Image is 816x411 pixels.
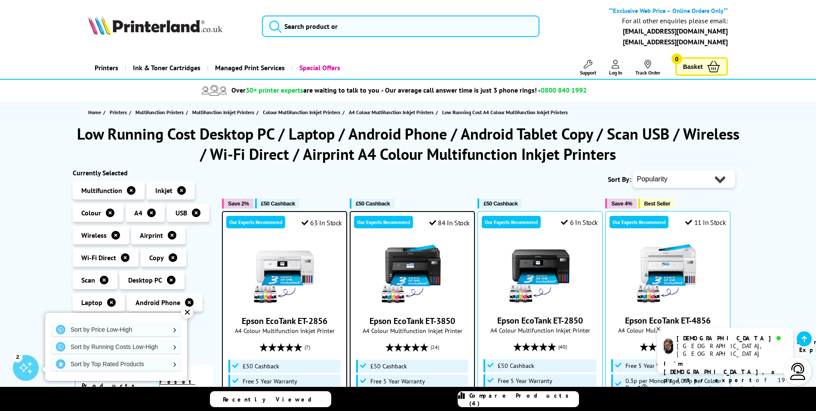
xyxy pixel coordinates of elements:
[181,306,193,318] div: ✕
[381,86,587,94] span: - Our average call answer time is just 3 phone rings! -
[482,326,598,334] span: A4 Colour Multifunction Inkjet Printer
[683,61,703,72] span: Basket
[370,378,425,385] span: Free 5 Year Warranty
[81,209,101,217] span: Colour
[291,57,347,79] a: Special Offers
[355,327,470,335] span: A4 Colour Multifunction Inkjet Printer
[482,216,541,228] div: Our Experts Recommend
[75,369,160,402] span: 42 Products Found
[262,16,539,37] input: Search product or
[88,16,222,35] img: Printerland Logo
[541,86,587,94] span: 0800 840 1992
[625,377,723,391] span: 0.3p per Mono Page, 0.7p per Colour Page*
[469,392,579,407] span: Compare Products (4)
[431,339,439,355] span: (24)
[636,242,700,306] img: Epson EcoTank ET-4856
[356,200,390,207] span: £50 Cashback
[558,339,567,355] span: (40)
[370,315,455,327] a: Epson EcoTank ET-3850
[149,253,164,262] span: Copy
[73,124,744,164] h1: Low Running Cost Desktop PC / Laptop / Android Phone / Android Tablet Copy / Scan USB / Wireless ...
[302,218,342,227] div: 63 In Stock
[81,253,116,262] span: Wi-Fi Direct
[192,108,256,117] a: Multifunction Inkjet Printers
[609,6,728,15] b: **Exclusive Web Price – Online Orders Only**
[128,276,162,284] span: Desktop PC
[622,17,728,25] div: For all other enquiries please email:
[625,315,711,326] a: Epson EcoTank ET-4856
[305,339,310,355] span: (7)
[226,216,285,228] div: Our Experts Recommend
[610,326,726,334] span: A4 Colour Multifunction Inkjet Printer
[483,200,517,207] span: £50 Cashback
[675,57,728,76] a: Basket 0
[685,218,726,227] div: 11 In Stock
[125,57,207,79] a: Ink & Toner Cartridges
[561,218,598,227] div: 6 In Stock
[789,363,807,380] img: user-headset-light.svg
[133,57,200,79] span: Ink & Toner Cartridges
[610,216,668,228] div: Our Experts Recommend
[605,199,636,209] button: Save 4%
[88,16,251,37] a: Printerland Logo
[580,69,596,76] span: Support
[635,60,660,76] a: Track Order
[135,298,180,307] span: Android Phone
[638,199,675,209] button: Best Seller
[13,352,22,361] div: 2
[135,108,184,117] span: Multifunction Printers
[370,363,407,370] span: £50 Cashback
[263,108,342,117] a: Colour Multifunction Inkjet Printers
[609,69,622,76] span: Log In
[110,108,129,117] a: Printers
[580,60,596,76] a: Support
[255,199,299,209] button: £50 Cashback
[52,357,181,371] a: Sort by Top Rated Products
[477,199,522,209] button: £50 Cashback
[134,209,142,217] span: A4
[81,276,95,284] span: Scan
[623,37,728,46] a: [EMAIL_ADDRESS][DOMAIN_NAME]
[140,231,163,240] span: Airprint
[252,300,317,308] a: Epson EcoTank ET-2856
[508,242,573,306] img: Epson EcoTank ET-2850
[623,27,728,35] a: [EMAIL_ADDRESS][DOMAIN_NAME]
[498,362,534,369] span: £50 Cashback
[222,199,253,209] button: Save 2%
[88,57,125,79] a: Printers
[242,315,327,327] a: Epson EcoTank ET-2856
[644,200,671,207] span: Best Seller
[625,362,680,369] span: Free 5 Year Warranty
[442,109,568,115] span: Low Running Cost A4 Colour Multifunction Inkjet Printers
[458,391,579,407] a: Compare Products (4)
[611,200,632,207] span: Save 4%
[380,242,445,307] img: Epson EcoTank ET-3850
[261,200,295,207] span: £50 Cashback
[609,60,622,76] a: Log In
[497,315,583,326] a: Epson EcoTank ET-2850
[52,323,181,336] a: Sort by Price Low-High
[73,168,214,177] div: Currently Selected
[176,209,187,217] span: USB
[81,231,107,240] span: Wireless
[227,327,342,335] span: A4 Colour Multifunction Inkjet Printer
[192,108,254,117] span: Multifunction Inkjet Printers
[110,108,127,117] span: Printers
[349,108,436,117] a: A4 Colour Multifunction Inkjet Printers
[252,242,317,307] img: Epson EcoTank ET-2856
[135,108,186,117] a: Multifunction Printers
[636,299,700,308] a: Epson EcoTank ET-4856
[664,360,787,409] p: of 19 years! I can help you choose the right product
[354,216,413,228] div: Our Experts Recommend
[155,186,172,195] span: Inkjet
[608,175,631,184] span: Sort By:
[231,86,379,94] span: Over are waiting to talk to you
[81,186,122,195] span: Multifunction
[223,395,320,403] span: Recently Viewed
[429,218,470,227] div: 84 In Stock
[52,340,181,354] a: Sort by Running Costs Low-High
[380,300,445,308] a: Epson EcoTank ET-3850
[664,339,673,354] img: chris-livechat.png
